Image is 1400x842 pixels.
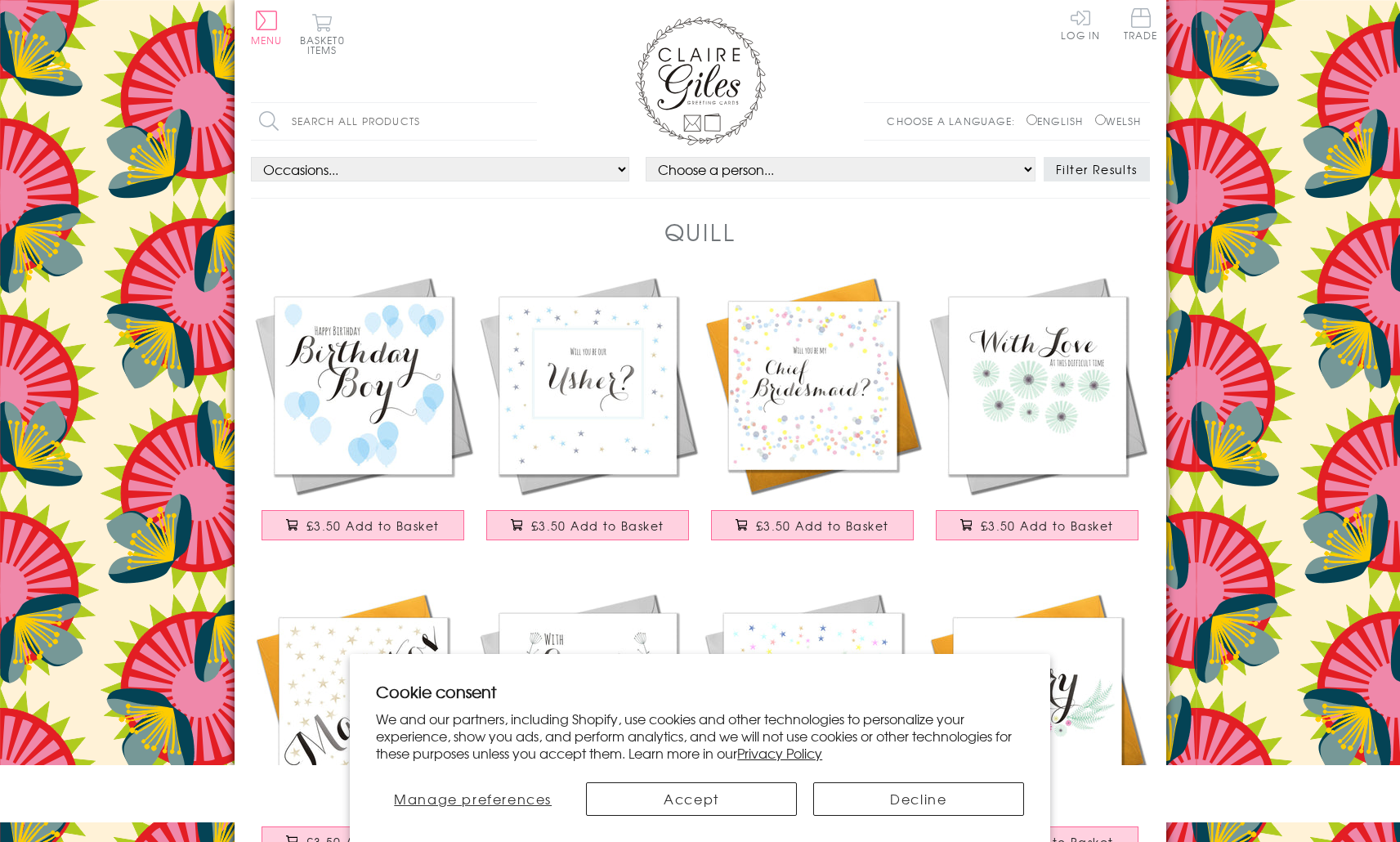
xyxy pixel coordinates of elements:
input: English [1027,114,1037,125]
img: Religious Occassions Card, Golden Stars, Mazel Tov [251,589,476,814]
p: We and our partners, including Shopify, use cookies and other technologies to personalize your ex... [376,710,1024,761]
img: Baby Card, Stars, Congratulations Mummy & Daddy to be, You'll be Brilliant! [700,589,925,814]
button: Manage preferences [376,782,570,816]
span: £3.50 Add to Basket [981,517,1114,534]
a: Privacy Policy [737,743,822,763]
img: Claire Giles Greetings Cards [635,16,766,146]
button: £3.50 Add to Basket [936,510,1138,540]
span: £3.50 Add to Basket [306,517,440,534]
img: Wedding Card, Stars, Will you be our Usher? [476,273,700,498]
span: £3.50 Add to Basket [531,517,664,534]
img: Wedding Card, Dots, Will you be my Chief Bridesmaid? [700,273,925,498]
button: Decline [813,782,1024,816]
h1: Quill [664,215,736,249]
button: £3.50 Add to Basket [486,510,689,540]
label: Welsh [1095,114,1142,128]
img: Birthday Card, Blue Balloons, Happy Birthday Birthday Boy [251,273,476,498]
a: Birthday Card, Blue Balloons, Happy Birthday Birthday Boy £3.50 Add to Basket [251,273,476,557]
button: Menu [251,11,283,45]
input: Search all products [251,103,537,140]
input: Search [521,103,537,140]
span: Menu [251,33,283,47]
a: Sympathy, Sorry, Thinking of you Card, Flowers, With Love £3.50 Add to Basket [925,273,1150,557]
button: Basket0 items [300,13,345,55]
button: Accept [586,782,797,816]
img: Sympathy, Sorry, Thinking of you Card, Flowers, Sorry [925,589,1150,814]
a: Trade [1124,8,1158,43]
a: Wedding Card, Stars, Will you be our Usher? £3.50 Add to Basket [476,273,700,557]
a: Wedding Card, Dots, Will you be my Chief Bridesmaid? £3.50 Add to Basket [700,273,925,557]
label: English [1027,114,1091,128]
img: Wedding Card, Flowers, With Regret [476,589,700,814]
span: Trade [1124,8,1158,40]
h2: Cookie consent [376,680,1024,703]
span: Manage preferences [394,789,552,808]
p: Choose a language: [887,114,1023,128]
span: 0 items [307,33,345,57]
button: £3.50 Add to Basket [262,510,464,540]
input: Welsh [1095,114,1106,125]
span: £3.50 Add to Basket [756,517,889,534]
img: Sympathy, Sorry, Thinking of you Card, Flowers, With Love [925,273,1150,498]
button: Filter Results [1044,157,1150,181]
button: £3.50 Add to Basket [711,510,914,540]
a: Log In [1061,8,1100,40]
